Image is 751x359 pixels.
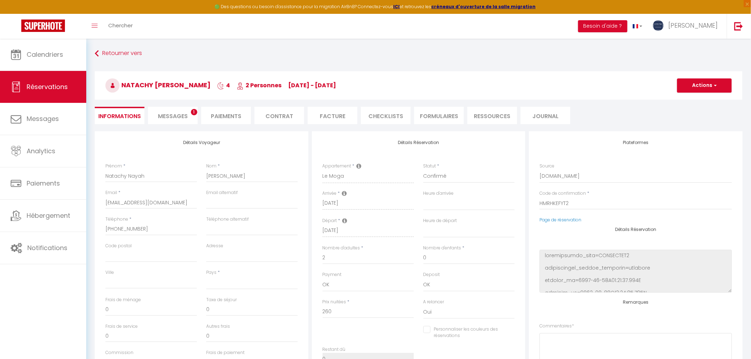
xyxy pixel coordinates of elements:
a: ... [PERSON_NAME] [648,14,727,39]
label: Source [539,163,554,170]
label: Frais de service [105,323,138,330]
span: Notifications [27,243,67,252]
span: Messages [158,112,188,120]
button: Besoin d'aide ? [578,20,627,32]
button: Ouvrir le widget de chat LiveChat [6,3,27,24]
span: Hébergement [27,211,70,220]
a: ICI [394,4,400,10]
li: Contrat [254,107,304,124]
li: CHECKLISTS [361,107,411,124]
span: Chercher [108,22,133,29]
img: Super Booking [21,20,65,32]
label: Prix nuitées [323,299,346,305]
span: Calendriers [27,50,63,59]
a: Page de réservation [539,217,581,223]
a: Chercher [103,14,138,39]
label: Frais de ménage [105,297,141,303]
label: Arrivée [323,190,337,197]
label: Nombre d'enfants [423,245,461,252]
span: [DATE] - [DATE] [288,81,336,89]
span: [PERSON_NAME] [668,21,718,30]
label: Heure d'arrivée [423,190,454,197]
a: Retourner vers [95,47,742,60]
li: Ressources [467,107,517,124]
label: Commission [105,349,133,356]
a: créneaux d'ouverture de la salle migration [432,4,536,10]
label: Appartement [323,163,351,170]
label: Commentaires [539,323,574,330]
label: Restant dû [323,346,346,353]
li: Journal [521,107,570,124]
span: 1 [191,109,197,115]
label: Code de confirmation [539,190,586,197]
span: 4 [217,81,230,89]
label: A relancer [423,299,444,305]
h4: Détails Réservation [323,140,515,145]
label: Payment [323,271,342,278]
span: Messages [27,114,59,123]
label: Email alternatif [206,189,238,196]
button: Actions [677,78,732,93]
label: Autres frais [206,323,230,330]
li: Paiements [201,107,251,124]
label: Deposit [423,271,440,278]
label: Statut [423,163,436,170]
h4: Plateformes [539,140,732,145]
span: Natachy [PERSON_NAME] [105,81,210,89]
h4: Détails Réservation [539,227,732,232]
label: Téléphone [105,216,128,223]
label: Email [105,189,117,196]
span: Réservations [27,82,68,91]
label: Taxe de séjour [206,297,237,303]
li: FORMULAIRES [414,107,464,124]
label: Code postal [105,243,132,249]
label: Adresse [206,243,223,249]
label: Heure de départ [423,217,457,224]
label: Pays [206,269,216,276]
span: Paiements [27,179,60,188]
img: logout [734,22,743,31]
span: 2 Personnes [237,81,281,89]
li: Informations [95,107,144,124]
label: Ville [105,269,114,276]
h4: Remarques [539,300,732,305]
img: ... [653,20,664,31]
span: Analytics [27,147,55,155]
li: Facture [308,107,357,124]
label: Nom [206,163,216,170]
label: Départ [323,217,337,224]
label: Nombre d'adultes [323,245,360,252]
h4: Détails Voyageur [105,140,298,145]
label: Prénom [105,163,122,170]
label: Frais de paiement [206,349,245,356]
label: Téléphone alternatif [206,216,249,223]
